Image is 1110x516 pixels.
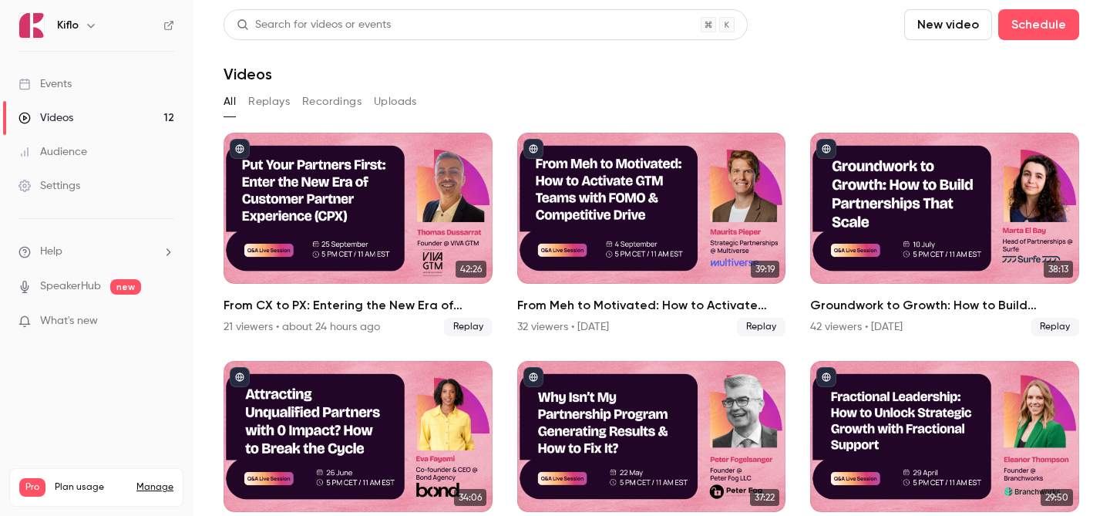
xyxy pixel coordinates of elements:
[998,9,1079,40] button: Schedule
[904,9,992,40] button: New video
[517,133,786,336] li: From Meh to Motivated: How to Activate GTM Teams with FOMO & Competitive Drive
[19,478,45,497] span: Pro
[40,313,98,329] span: What's new
[517,133,786,336] a: 39:19From Meh to Motivated: How to Activate GTM Teams with FOMO & Competitive Drive32 viewers • [...
[230,367,250,387] button: published
[224,65,272,83] h1: Videos
[237,17,391,33] div: Search for videos or events
[1041,489,1073,506] span: 29:50
[18,76,72,92] div: Events
[810,296,1079,315] h2: Groundwork to Growth: How to Build Partnerships That Scale
[517,296,786,315] h2: From Meh to Motivated: How to Activate GTM Teams with FOMO & Competitive Drive
[224,89,236,114] button: All
[224,9,1079,507] section: Videos
[1031,318,1079,336] span: Replay
[224,296,493,315] h2: From CX to PX: Entering the New Era of Partner Experience
[18,144,87,160] div: Audience
[110,279,141,295] span: new
[810,133,1079,336] a: 38:13Groundwork to Growth: How to Build Partnerships That Scale42 viewers • [DATE]Replay
[302,89,362,114] button: Recordings
[18,178,80,194] div: Settings
[750,489,779,506] span: 37:22
[40,244,62,260] span: Help
[18,110,73,126] div: Videos
[156,315,174,329] iframe: Noticeable Trigger
[40,278,101,295] a: SpeakerHub
[248,89,290,114] button: Replays
[454,489,486,506] span: 34:06
[19,13,44,38] img: Kiflo
[374,89,417,114] button: Uploads
[517,319,609,335] div: 32 viewers • [DATE]
[18,244,174,260] li: help-dropdown-opener
[810,133,1079,336] li: Groundwork to Growth: How to Build Partnerships That Scale
[523,367,543,387] button: published
[224,319,380,335] div: 21 viewers • about 24 hours ago
[751,261,779,278] span: 39:19
[1044,261,1073,278] span: 38:13
[136,481,173,494] a: Manage
[810,319,903,335] div: 42 viewers • [DATE]
[816,139,836,159] button: published
[57,18,79,33] h6: Kiflo
[444,318,493,336] span: Replay
[816,367,836,387] button: published
[523,139,543,159] button: published
[224,133,493,336] li: From CX to PX: Entering the New Era of Partner Experience
[230,139,250,159] button: published
[224,133,493,336] a: 42:26From CX to PX: Entering the New Era of Partner Experience21 viewers • about 24 hours agoReplay
[55,481,127,494] span: Plan usage
[737,318,785,336] span: Replay
[456,261,486,278] span: 42:26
